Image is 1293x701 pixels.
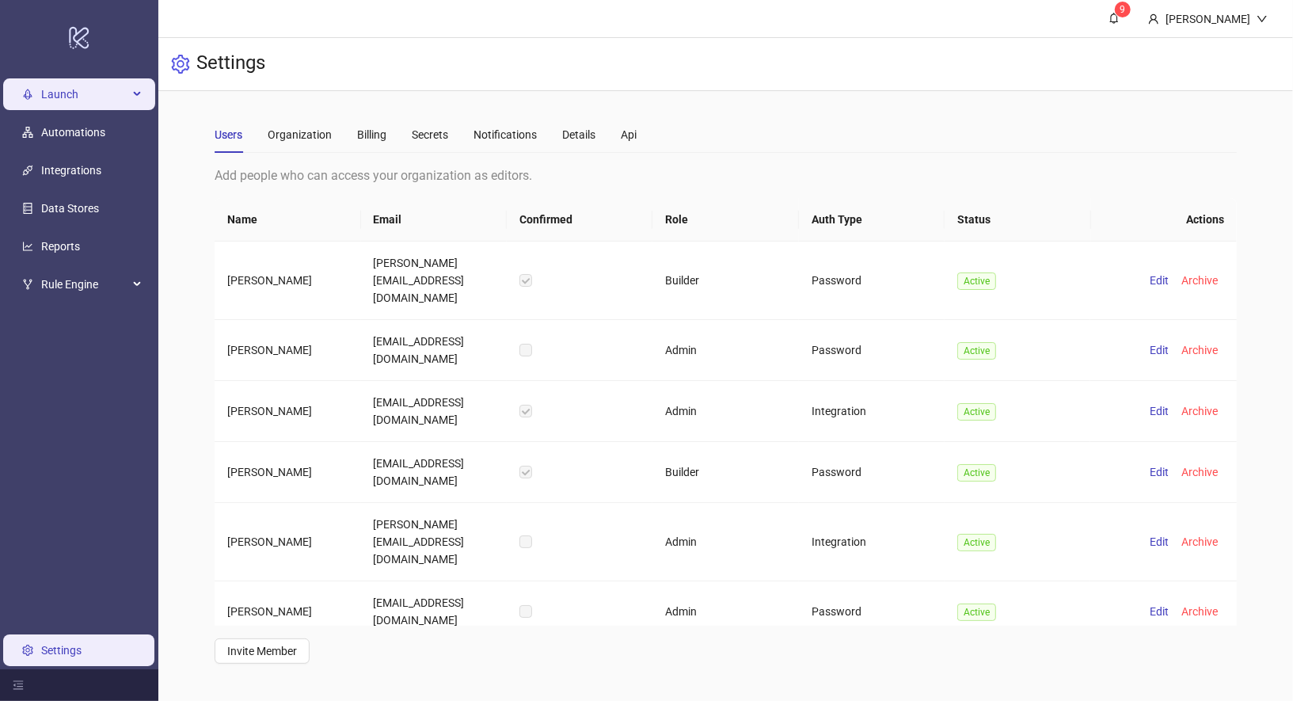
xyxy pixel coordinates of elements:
span: Active [957,534,996,551]
button: Edit [1143,271,1175,290]
button: Invite Member [215,638,310,664]
span: Archive [1181,535,1218,548]
td: Builder [652,242,798,320]
td: Builder [652,442,798,503]
button: Edit [1143,532,1175,551]
a: Data Stores [41,202,99,215]
span: Archive [1181,605,1218,618]
span: Edit [1150,535,1169,548]
th: Auth Type [799,198,945,242]
span: Edit [1150,344,1169,356]
span: Invite Member [227,645,297,657]
span: Launch [41,78,128,110]
th: Actions [1091,198,1237,242]
span: menu-fold [13,680,24,691]
span: Archive [1181,405,1218,417]
span: Active [957,464,996,482]
button: Archive [1175,402,1224,421]
td: [PERSON_NAME] [215,381,360,442]
th: Email [361,198,507,242]
td: [EMAIL_ADDRESS][DOMAIN_NAME] [361,320,507,381]
td: [PERSON_NAME] [215,503,360,581]
span: Active [957,604,996,621]
h3: Settings [196,51,265,78]
span: Rule Engine [41,269,128,300]
div: Api [621,126,637,143]
td: [EMAIL_ADDRESS][DOMAIN_NAME] [361,442,507,503]
td: Password [799,581,945,642]
td: [PERSON_NAME][EMAIL_ADDRESS][DOMAIN_NAME] [361,503,507,581]
td: [EMAIL_ADDRESS][DOMAIN_NAME] [361,381,507,442]
td: [PERSON_NAME] [215,242,360,320]
a: Settings [41,644,82,657]
td: Password [799,442,945,503]
span: user [1148,13,1159,25]
button: Archive [1175,532,1224,551]
td: Admin [652,503,798,581]
button: Edit [1143,341,1175,360]
span: Edit [1150,274,1169,287]
span: Active [957,272,996,290]
span: Active [957,342,996,360]
button: Edit [1143,463,1175,482]
td: Password [799,242,945,320]
sup: 9 [1115,2,1131,17]
button: Edit [1143,602,1175,621]
td: Admin [652,381,798,442]
td: Integration [799,381,945,442]
div: Organization [268,126,332,143]
span: Edit [1150,466,1169,478]
span: Archive [1181,344,1218,356]
a: Reports [41,240,80,253]
span: fork [22,279,33,290]
span: Archive [1181,274,1218,287]
button: Archive [1175,341,1224,360]
th: Name [215,198,360,242]
td: Admin [652,581,798,642]
span: 9 [1120,4,1126,15]
button: Archive [1175,463,1224,482]
td: [PERSON_NAME][EMAIL_ADDRESS][DOMAIN_NAME] [361,242,507,320]
button: Archive [1175,271,1224,290]
a: Integrations [41,164,101,177]
td: [PERSON_NAME] [215,320,360,381]
th: Status [945,198,1090,242]
div: Details [562,126,595,143]
div: Notifications [473,126,537,143]
div: [PERSON_NAME] [1159,10,1257,28]
div: Add people who can access your organization as editors. [215,166,1237,185]
td: Integration [799,503,945,581]
div: Secrets [412,126,448,143]
td: [PERSON_NAME] [215,581,360,642]
span: Edit [1150,605,1169,618]
td: Admin [652,320,798,381]
div: Billing [357,126,386,143]
span: setting [171,55,190,74]
a: Automations [41,126,105,139]
span: bell [1109,13,1120,24]
span: Active [957,403,996,421]
span: Edit [1150,405,1169,417]
button: Archive [1175,602,1224,621]
th: Role [652,198,798,242]
td: [EMAIL_ADDRESS][DOMAIN_NAME] [361,581,507,642]
span: down [1257,13,1268,25]
td: Password [799,320,945,381]
td: [PERSON_NAME] [215,442,360,503]
th: Confirmed [507,198,652,242]
button: Edit [1143,402,1175,421]
div: Users [215,126,242,143]
span: rocket [22,89,33,100]
span: Archive [1181,466,1218,478]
